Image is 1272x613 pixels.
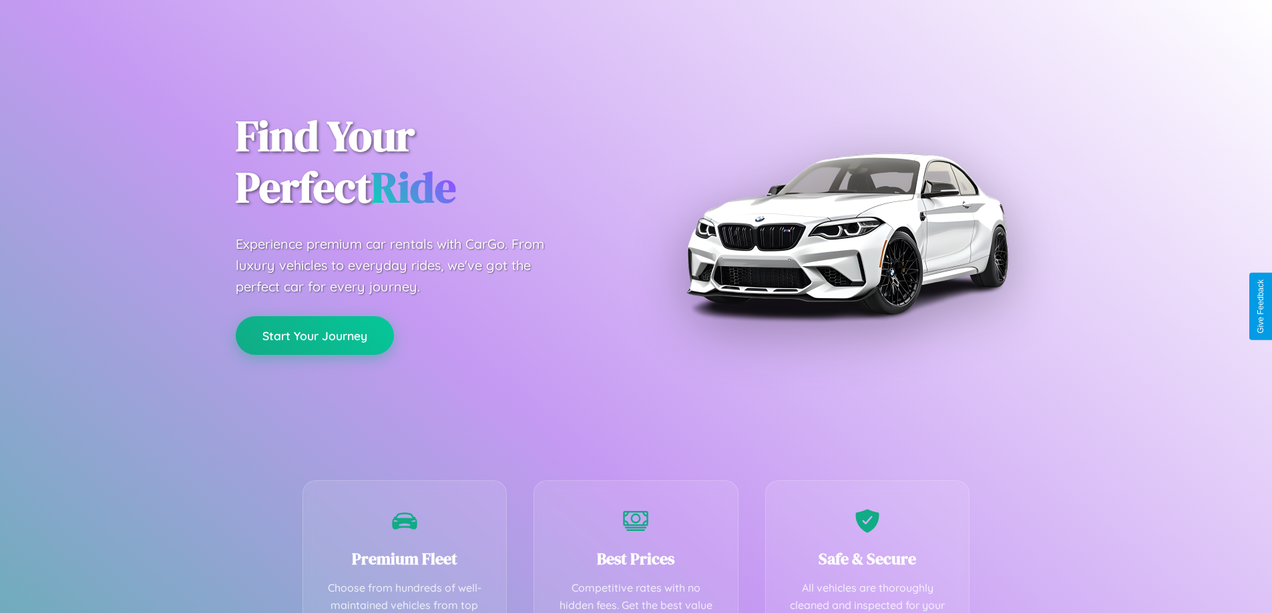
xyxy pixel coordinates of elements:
h1: Find Your Perfect [236,111,616,213]
h3: Safe & Secure [786,548,949,570]
p: Experience premium car rentals with CarGo. From luxury vehicles to everyday rides, we've got the ... [236,233,570,297]
button: Start Your Journey [236,316,394,355]
img: Premium BMW car rental vehicle [680,67,1014,400]
span: Ride [371,158,456,216]
div: Give Feedback [1256,279,1265,334]
h3: Best Prices [554,548,718,570]
h3: Premium Fleet [323,548,487,570]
